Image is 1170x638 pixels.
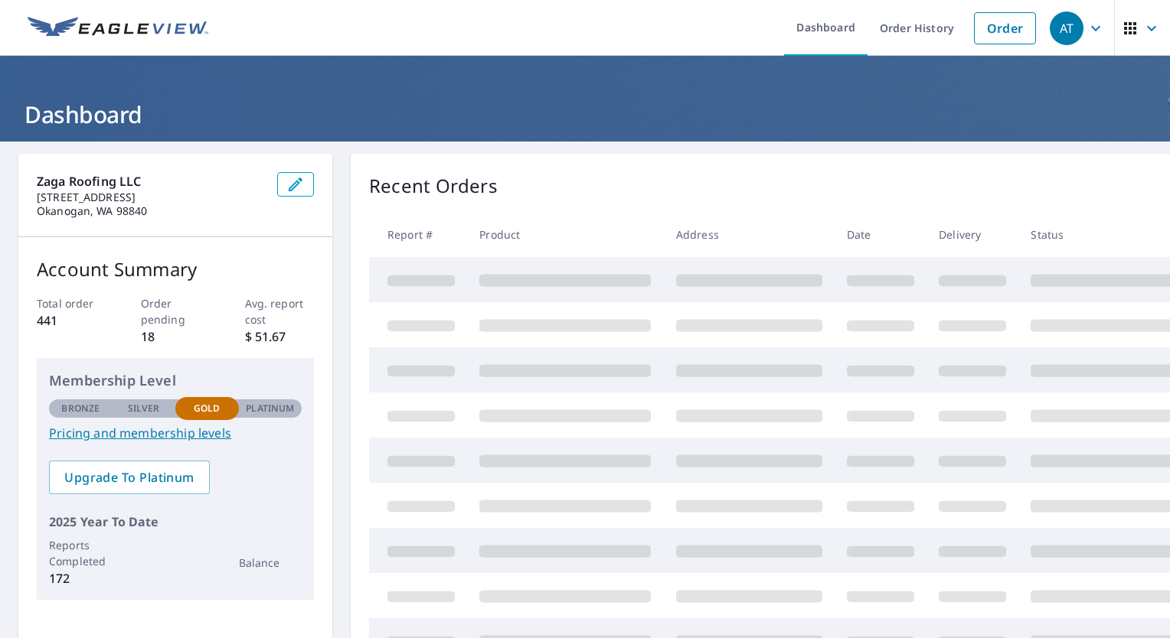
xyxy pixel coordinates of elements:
p: Avg. report cost [245,295,315,327]
p: Total order [37,295,106,311]
a: Upgrade To Platinum [49,461,210,494]
p: Reports Completed [49,537,113,569]
p: Platinum [246,402,294,415]
th: Address [664,212,835,257]
p: 2025 Year To Date [49,513,302,531]
p: Silver [128,402,160,415]
p: Gold [194,402,220,415]
th: Report # [369,212,467,257]
p: Order pending [141,295,211,327]
p: Account Summary [37,256,314,283]
div: AT [1050,11,1083,45]
a: Order [974,12,1036,44]
p: Zaga Roofing LLC [37,172,265,190]
p: Membership Level [49,370,302,391]
p: 18 [141,327,211,346]
th: Delivery [927,212,1018,257]
p: Balance [239,555,302,571]
p: Recent Orders [369,172,498,200]
p: Bronze [61,402,100,415]
p: 441 [37,311,106,330]
p: Okanogan, WA 98840 [37,204,265,218]
h1: Dashboard [18,99,1152,130]
p: 172 [49,569,113,588]
a: Pricing and membership levels [49,424,302,442]
th: Date [835,212,927,257]
p: $ 51.67 [245,327,315,346]
th: Product [467,212,663,257]
span: Upgrade To Platinum [61,469,198,486]
img: EV Logo [28,17,208,40]
p: [STREET_ADDRESS] [37,190,265,204]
